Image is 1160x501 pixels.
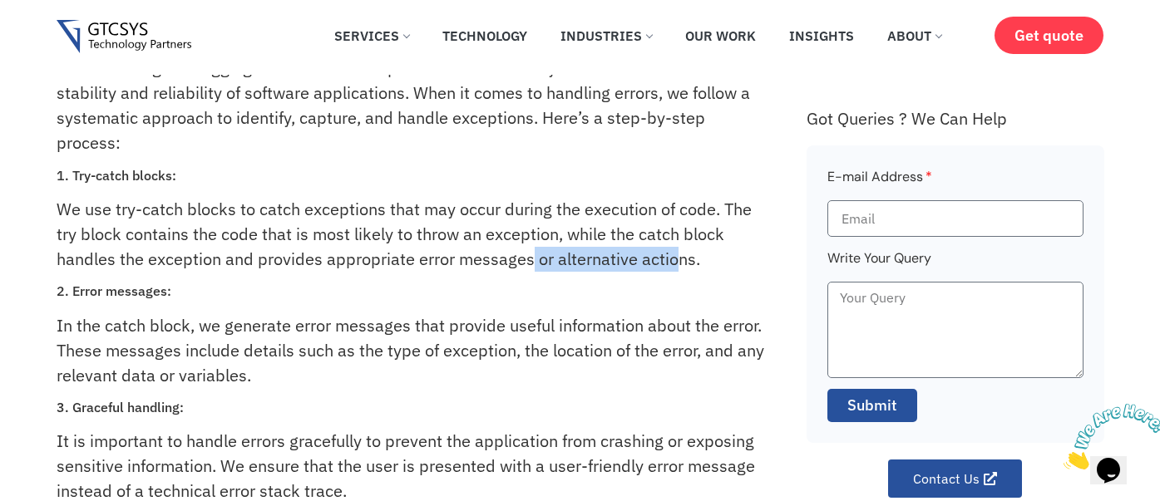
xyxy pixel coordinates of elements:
[827,248,931,282] label: Write Your Query
[57,168,769,184] h3: 1. Try-catch blocks:
[673,17,768,54] a: Our Work
[807,108,1104,129] div: Got Queries ? We Can Help
[913,472,980,485] span: Contact Us
[7,7,110,72] img: Chat attention grabber
[1057,397,1160,476] iframe: chat widget
[57,20,192,54] img: Gtcsys logo
[57,313,769,388] p: In the catch block, we generate error messages that provide useful information about the error. T...
[777,17,866,54] a: Insights
[1014,27,1083,44] span: Get quote
[57,197,769,272] p: We use try-catch blocks to catch exceptions that may occur during the execution of code. The try ...
[995,17,1103,54] a: Get quote
[430,17,540,54] a: Technology
[827,166,932,200] label: E-mail Address
[827,389,917,422] button: Submit
[888,459,1022,498] a: Contact Us
[548,17,664,54] a: Industries
[875,17,954,54] a: About
[847,395,897,416] span: Submit
[827,200,1083,237] input: Email
[827,166,1083,433] form: Faq Form
[322,17,422,54] a: Services
[57,56,769,155] p: Error handling and logging are essential components of backend systems that ensure the stability ...
[57,400,769,415] h3: 3. Graceful handling:
[57,283,769,299] h3: 2. Error messages:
